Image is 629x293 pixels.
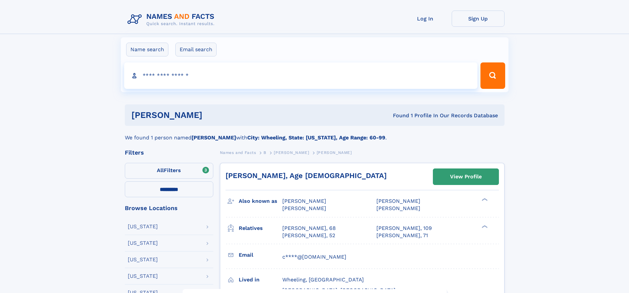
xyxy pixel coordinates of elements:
b: [PERSON_NAME] [192,134,236,141]
span: All [157,167,164,173]
input: search input [124,62,478,89]
span: B [263,150,266,155]
span: Wheeling, [GEOGRAPHIC_DATA] [282,276,364,283]
b: City: Wheeling, State: [US_STATE], Age Range: 60-99 [247,134,385,141]
div: [US_STATE] [128,224,158,229]
div: View Profile [450,169,482,184]
a: B [263,148,266,157]
a: [PERSON_NAME], 109 [376,225,432,232]
h3: Email [239,249,282,261]
span: [PERSON_NAME] [317,150,352,155]
div: We found 1 person named with . [125,126,505,142]
span: [PERSON_NAME] [282,198,326,204]
label: Filters [125,163,213,179]
span: [PERSON_NAME] [282,205,326,211]
a: [PERSON_NAME], 68 [282,225,336,232]
div: Found 1 Profile In Our Records Database [297,112,498,119]
a: [PERSON_NAME], 71 [376,232,428,239]
a: View Profile [433,169,499,185]
a: Sign Up [452,11,505,27]
h3: Lived in [239,274,282,285]
div: ❯ [480,198,488,202]
a: [PERSON_NAME], Age [DEMOGRAPHIC_DATA] [226,171,387,180]
button: Search Button [480,62,505,89]
span: [PERSON_NAME] [376,198,420,204]
a: Log In [399,11,452,27]
img: Logo Names and Facts [125,11,220,28]
a: [PERSON_NAME] [274,148,309,157]
h1: [PERSON_NAME] [131,111,298,119]
label: Name search [126,43,168,56]
div: [US_STATE] [128,257,158,262]
div: ❯ [480,224,488,229]
div: Browse Locations [125,205,213,211]
a: [PERSON_NAME], 52 [282,232,335,239]
h3: Also known as [239,196,282,207]
div: Filters [125,150,213,156]
div: [US_STATE] [128,274,158,279]
a: Names and Facts [220,148,256,157]
div: [US_STATE] [128,240,158,246]
span: [PERSON_NAME] [376,205,420,211]
h3: Relatives [239,223,282,234]
label: Email search [175,43,217,56]
span: [PERSON_NAME] [274,150,309,155]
